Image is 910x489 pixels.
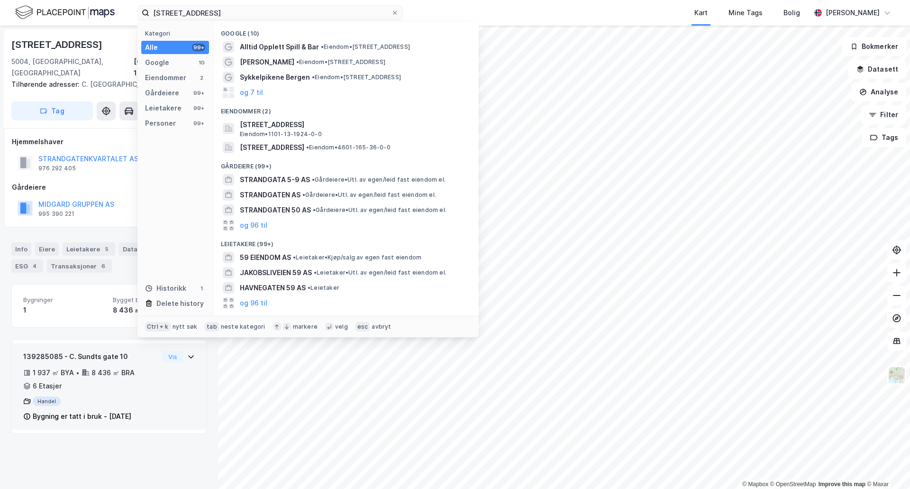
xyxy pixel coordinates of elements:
span: • [312,176,315,183]
div: neste kategori [221,323,265,331]
button: Tag [11,101,93,120]
span: STRANDGATEN AS [240,189,300,201]
div: Eiendommer (2) [213,100,479,117]
div: 976 292 405 [38,165,76,172]
div: ESG [11,259,43,273]
div: Gårdeiere [12,182,206,193]
span: Bygget bygningsområde [113,296,195,304]
input: Søk på adresse, matrikkel, gårdeiere, leietakere eller personer [149,6,391,20]
a: Improve this map [819,481,865,488]
div: 5 [102,244,111,254]
span: STRANDGATA 5-9 AS [240,174,310,185]
button: Filter [861,105,906,124]
div: Gårdeiere (99+) [213,155,479,172]
span: Eiendom • [STREET_ADDRESS] [321,43,410,51]
div: [GEOGRAPHIC_DATA], 165/36 [134,56,207,79]
div: Google [145,57,169,68]
div: Delete history [156,298,204,309]
div: Info [11,242,31,256]
div: esc [355,322,370,332]
div: Mine Tags [728,7,763,18]
div: Transaksjoner [47,259,112,273]
span: 59 EIENDOM AS [240,252,291,263]
span: Bygninger [23,296,105,304]
button: Tags [862,128,906,147]
a: Mapbox [742,481,768,488]
div: Hjemmelshaver [12,136,206,148]
div: 8 436 ㎡ [113,304,195,316]
div: Ctrl + k [145,322,171,332]
button: Datasett [848,60,906,79]
div: 99+ [192,44,205,51]
div: Datasett [119,242,166,256]
span: JAKOBSLIVEIEN 59 AS [240,267,312,278]
span: • [313,206,316,213]
span: Eiendom • [STREET_ADDRESS] [296,58,385,66]
button: Bokmerker [842,37,906,56]
button: og 96 til [240,297,267,309]
div: tab [205,322,219,332]
img: Z [888,366,906,384]
div: Eiendommer [145,72,186,83]
a: OpenStreetMap [770,481,816,488]
span: [STREET_ADDRESS] [240,119,467,130]
span: Leietaker [308,284,339,292]
span: Eiendom • [STREET_ADDRESS] [312,74,401,81]
span: Leietaker • Kjøp/salg av egen fast eiendom [293,254,421,261]
div: 4 [30,261,39,271]
span: • [293,254,296,261]
span: • [314,269,317,276]
div: 99+ [192,120,205,127]
div: Leietakere [145,102,182,114]
div: Kontrollprogram for chat [863,443,910,489]
span: HAVNEGATEN 59 AS [240,282,306,294]
span: Eiendom • 4601-165-36-0-0 [306,144,391,151]
span: Sykkelpikene Bergen [240,72,310,83]
span: • [321,43,324,50]
div: 8 436 ㎡ BRA [91,367,135,378]
div: 10 [198,59,205,66]
span: • [296,58,299,65]
button: og 7 til [240,87,263,98]
img: logo.f888ab2527a4732fd821a326f86c7f29.svg [15,4,115,21]
div: Bolig [783,7,800,18]
div: 99+ [192,89,205,97]
span: Gårdeiere • Utl. av egen/leid fast eiendom el. [302,191,436,199]
iframe: Chat Widget [863,443,910,489]
span: Gårdeiere • Utl. av egen/leid fast eiendom el. [312,176,446,184]
div: Historikk [145,283,186,294]
span: [PERSON_NAME] [240,56,294,68]
div: C. [GEOGRAPHIC_DATA] 10 [11,79,199,90]
div: avbryt [372,323,391,331]
div: 995 390 221 [38,210,74,218]
div: 6 [99,261,108,271]
div: [PERSON_NAME] [826,7,880,18]
button: Analyse [851,83,906,101]
span: Eiendom • 1101-13-1924-0-0 [240,130,322,138]
span: STRANDGATEN 50 AS [240,204,311,216]
span: Alltid Opplett Spill & Bar [240,41,319,53]
div: Leietakere [63,242,115,256]
div: Personer [145,118,176,129]
div: markere [293,323,318,331]
div: Eiere [35,242,59,256]
div: 139285085 - C. Sundts gate 10 [23,351,158,362]
div: Leietakere (99+) [213,233,479,250]
div: Gårdeiere [145,87,179,99]
span: Tilhørende adresser: [11,80,82,88]
div: 99+ [192,104,205,112]
div: Google (10) [213,22,479,39]
span: • [302,191,305,198]
div: 1 [23,304,105,316]
div: 2 [198,74,205,82]
span: • [312,74,315,81]
span: • [306,144,309,151]
div: [STREET_ADDRESS] [11,37,104,52]
div: Bygning er tatt i bruk - [DATE] [33,411,131,422]
div: Personer (99+) [213,311,479,328]
button: Vis [162,351,183,362]
button: og 96 til [240,220,267,231]
span: [STREET_ADDRESS] [240,142,304,153]
span: Gårdeiere • Utl. av egen/leid fast eiendom el. [313,206,446,214]
div: 1 [198,285,205,292]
